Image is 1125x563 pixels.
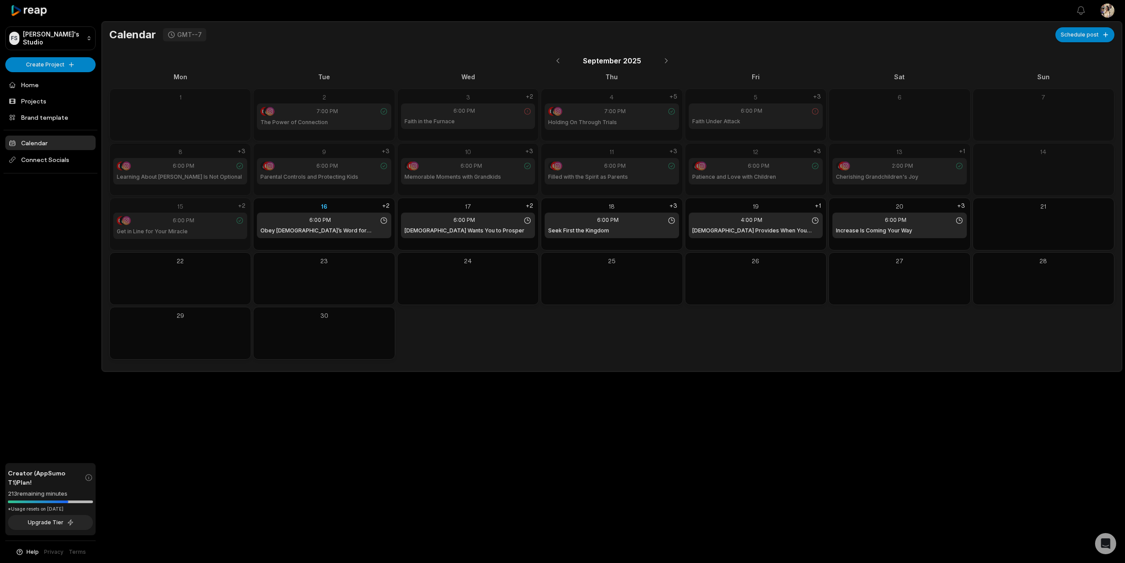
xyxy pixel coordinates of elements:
span: 6:00 PM [173,217,194,224]
div: Sat [828,72,970,81]
span: 6:00 PM [460,162,482,170]
a: Privacy [44,548,63,556]
span: 6:00 PM [741,107,762,115]
h1: Seek First the Kingdom [548,227,609,235]
div: 16 [257,202,391,211]
button: Help [15,548,39,556]
a: Brand template [5,110,96,125]
div: Thu [541,72,683,81]
div: 213 remaining minutes [8,489,93,498]
div: Wed [397,72,539,81]
h1: Obey [DEMOGRAPHIC_DATA]’s Word for Miracles [260,227,387,235]
div: 7 [976,92,1110,102]
span: 7:00 PM [604,107,626,115]
span: 6:00 PM [453,216,475,224]
div: Fri [685,72,827,81]
h1: The Power of Connection [260,118,328,126]
div: *Usage resets on [DATE] [8,506,93,512]
span: 6:00 PM [885,216,906,224]
div: 20 [832,202,966,211]
div: 17 [401,202,535,211]
div: 8 [113,147,247,156]
span: Help [26,548,39,556]
span: 6:00 PM [597,216,619,224]
div: Sun [973,72,1114,81]
button: Schedule post [1055,27,1114,42]
span: September 2025 [583,55,641,66]
h1: Filled with the Spirit as Parents [548,173,628,181]
div: 9 [257,147,391,156]
div: 19 [689,202,823,211]
span: 6:00 PM [316,162,338,170]
span: 2:00 PM [892,162,913,170]
h1: Holding On Through Trials [548,118,617,126]
a: Projects [5,94,96,108]
h1: Calendar [109,28,156,41]
span: 6:00 PM [309,216,331,224]
h1: [DEMOGRAPHIC_DATA] Provides When You Sacrifice [692,227,819,235]
h1: Parental Controls and Protecting Kids [260,173,358,181]
div: 13 [832,147,966,156]
h1: Patience and Love with Children [692,173,776,181]
button: Upgrade Tier [8,515,93,530]
span: 6:00 PM [748,162,769,170]
div: 18 [545,202,679,211]
a: Calendar [5,136,96,150]
span: 4:00 PM [741,216,762,224]
h1: Increase Is Coming Your Way [836,227,912,235]
span: Creator (AppSumo T1) Plan! [8,468,85,487]
div: 3 [401,92,535,102]
div: FS [9,32,19,45]
div: 14 [976,147,1110,156]
a: Terms [69,548,86,556]
div: GMT--7 [177,31,202,39]
h1: Get in Line for Your Miracle [117,228,188,236]
button: Create Project [5,57,96,72]
div: 12 [689,147,823,156]
h1: Faith Under Attack [692,118,740,125]
h1: [DEMOGRAPHIC_DATA] Wants You to Prosper [405,227,524,235]
h1: Learning About [PERSON_NAME] Is Not Optional [117,173,242,181]
p: [PERSON_NAME]'s Studio [23,30,83,46]
div: 15 [113,202,247,211]
div: 1 [113,92,247,102]
div: 10 [401,147,535,156]
a: Home [5,77,96,92]
div: 6 [832,92,966,102]
div: 2 [257,92,391,102]
h1: Faith in the Furnace [405,118,455,125]
div: 11 [545,147,679,156]
span: 6:00 PM [173,162,194,170]
span: 7:00 PM [316,107,338,115]
div: Open Intercom Messenger [1095,533,1116,554]
h1: Cherishing Grandchildren's Joy [836,173,918,181]
div: Mon [109,72,251,81]
span: 6:00 PM [604,162,626,170]
h1: Memorable Moments with Grandkids [405,173,501,181]
div: 4 [545,92,679,102]
div: 5 [689,92,823,102]
span: 6:00 PM [453,107,475,115]
div: Tue [253,72,395,81]
span: Connect Socials [5,152,96,168]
